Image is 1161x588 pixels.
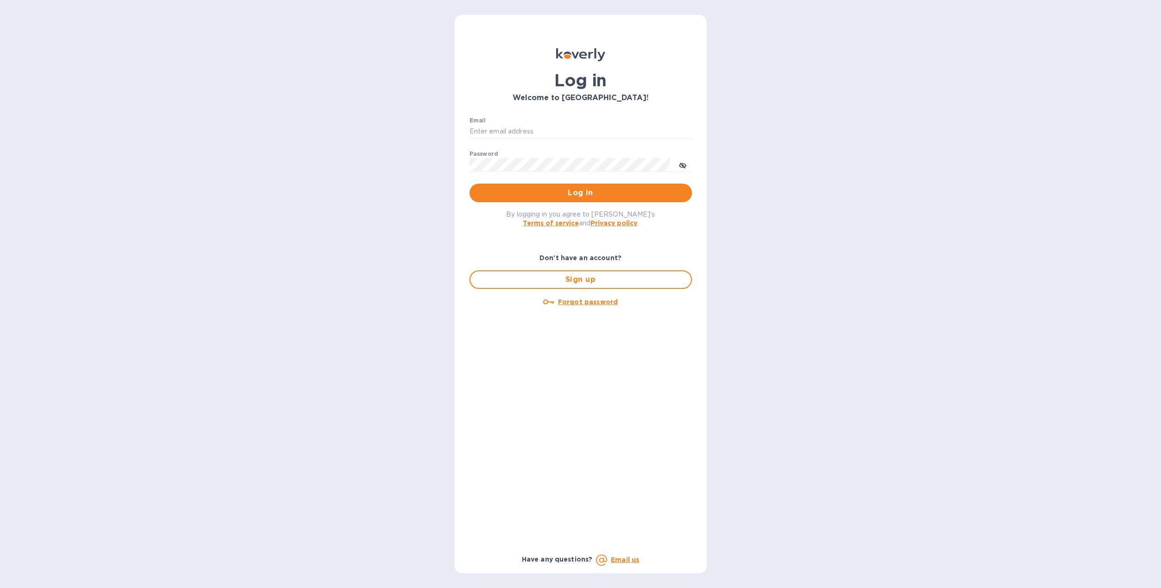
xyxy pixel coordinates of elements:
button: Log in [469,184,692,202]
b: Have any questions? [522,556,593,563]
span: Sign up [478,274,684,285]
span: Log in [477,187,685,198]
a: Privacy policy [590,219,637,227]
b: Don't have an account? [539,254,622,262]
label: Password [469,151,498,157]
input: Enter email address [469,125,692,139]
button: Sign up [469,270,692,289]
a: Terms of service [523,219,579,227]
button: toggle password visibility [673,155,692,174]
span: By logging in you agree to [PERSON_NAME]'s and . [506,211,655,227]
u: Forgot password [558,298,618,306]
img: Koverly [556,48,605,61]
a: Email us [611,556,639,563]
h3: Welcome to [GEOGRAPHIC_DATA]! [469,94,692,102]
label: Email [469,118,486,123]
h1: Log in [469,70,692,90]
